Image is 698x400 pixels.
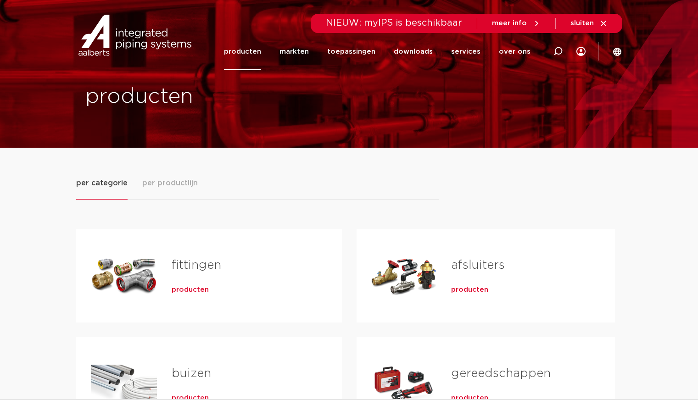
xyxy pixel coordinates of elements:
[576,33,586,70] div: my IPS
[451,285,488,294] a: producten
[172,285,209,294] a: producten
[451,33,480,70] a: services
[451,259,505,271] a: afsluiters
[326,18,462,28] span: NIEUW: myIPS is beschikbaar
[570,20,594,27] span: sluiten
[142,178,198,189] span: per productlijn
[279,33,309,70] a: markten
[85,82,345,111] h1: producten
[224,33,530,70] nav: Menu
[499,33,530,70] a: over ons
[76,178,128,189] span: per categorie
[451,367,551,379] a: gereedschappen
[327,33,375,70] a: toepassingen
[172,259,221,271] a: fittingen
[224,33,261,70] a: producten
[570,19,608,28] a: sluiten
[394,33,433,70] a: downloads
[492,19,541,28] a: meer info
[172,367,211,379] a: buizen
[492,20,527,27] span: meer info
